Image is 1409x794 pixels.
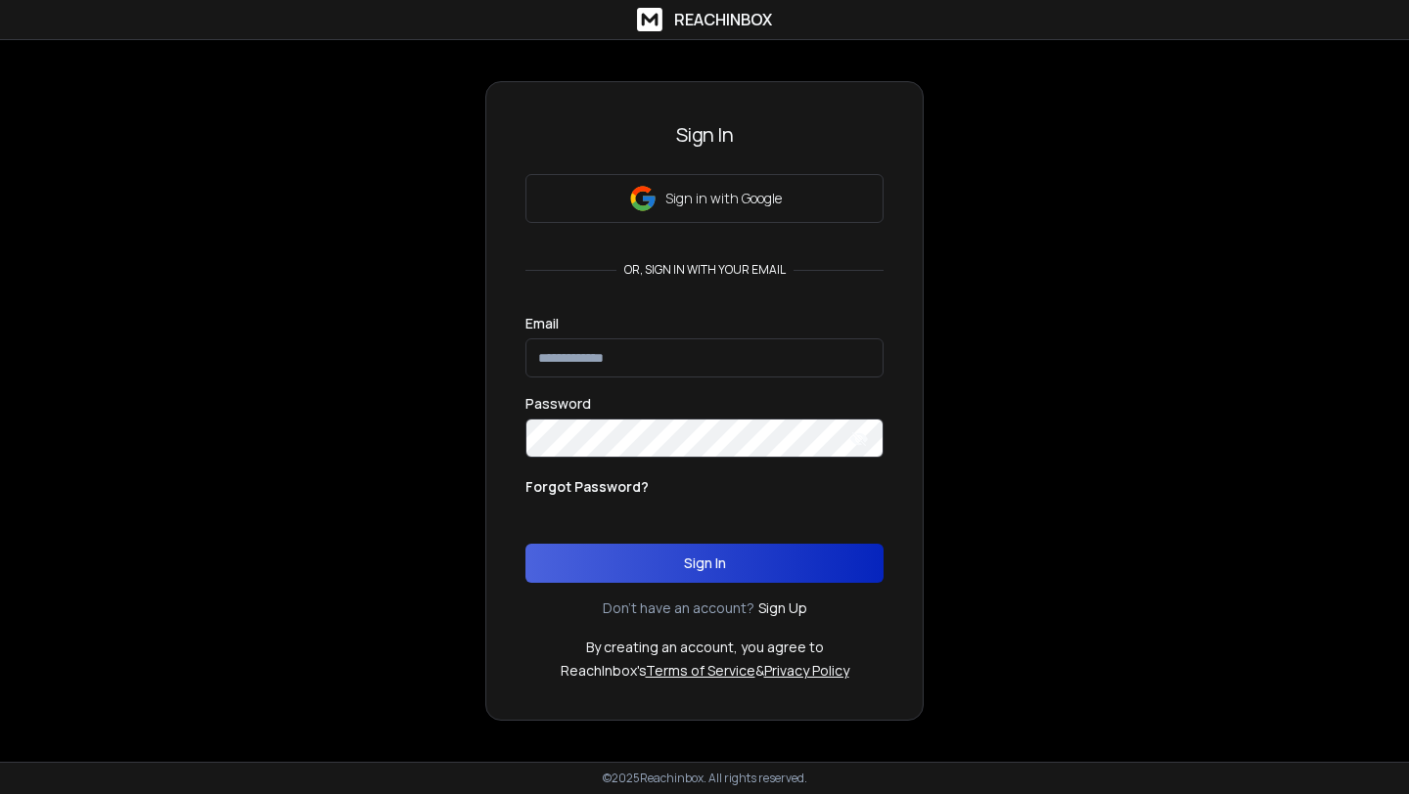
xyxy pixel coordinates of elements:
a: ReachInbox [637,8,772,31]
button: Sign In [525,544,884,583]
p: Sign in with Google [665,189,782,208]
p: By creating an account, you agree to [586,638,824,657]
a: Terms of Service [646,661,755,680]
label: Email [525,317,559,331]
p: or, sign in with your email [616,262,794,278]
p: © 2025 Reachinbox. All rights reserved. [603,771,807,786]
label: Password [525,397,591,411]
p: Forgot Password? [525,477,649,497]
a: Privacy Policy [764,661,849,680]
p: Don't have an account? [603,598,754,618]
h1: ReachInbox [674,8,772,31]
a: Sign Up [758,598,807,618]
h3: Sign In [525,121,884,149]
p: ReachInbox's & [561,661,849,681]
button: Sign in with Google [525,174,884,223]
